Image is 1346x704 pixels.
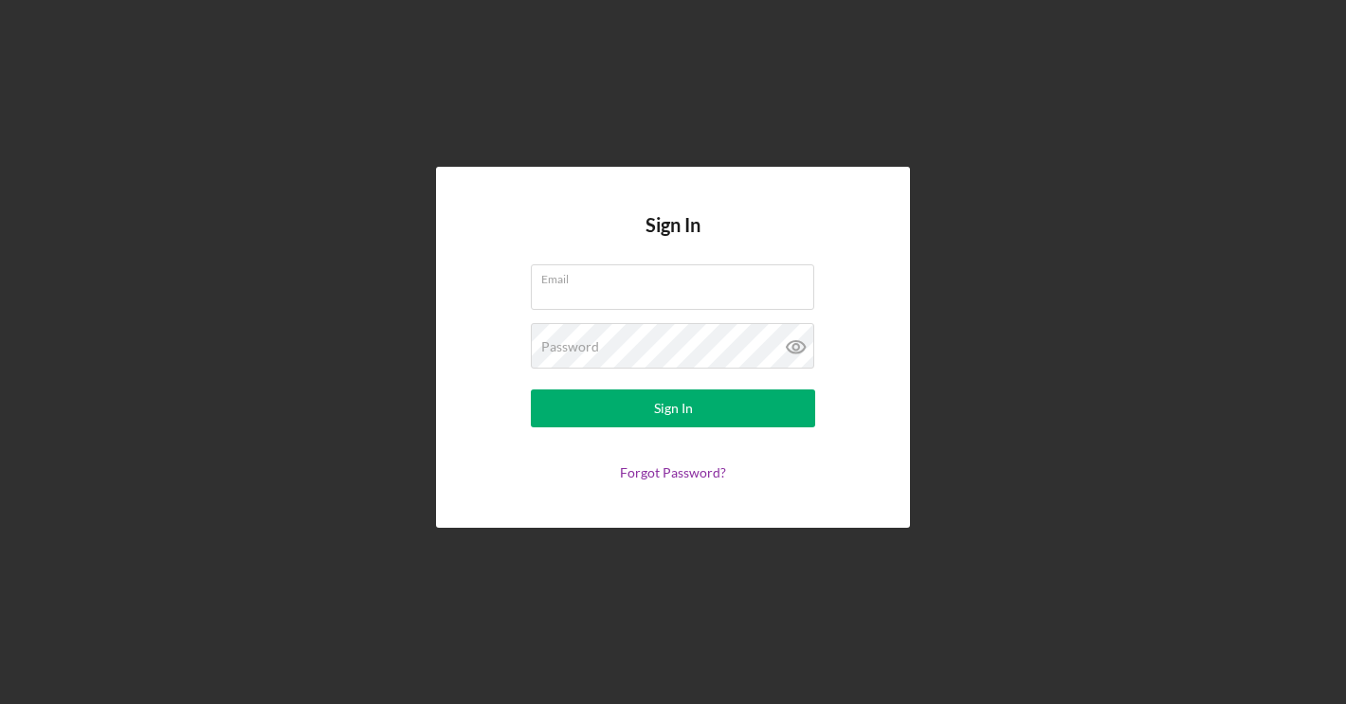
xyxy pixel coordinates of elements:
[531,389,815,427] button: Sign In
[541,339,599,354] label: Password
[541,265,814,286] label: Email
[654,389,693,427] div: Sign In
[620,464,726,480] a: Forgot Password?
[646,214,700,264] h4: Sign In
